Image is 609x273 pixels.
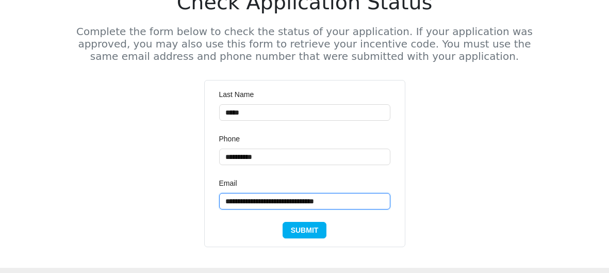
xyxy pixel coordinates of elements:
[219,89,261,100] label: Last Name
[219,133,247,144] label: Phone
[283,222,327,238] button: Submit
[219,193,390,210] input: Email
[219,104,390,121] input: Last Name
[219,178,244,189] label: Email
[70,25,540,62] h5: Complete the form below to check the status of your application. If your application was approved...
[291,224,319,236] span: Submit
[219,149,390,165] input: Phone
